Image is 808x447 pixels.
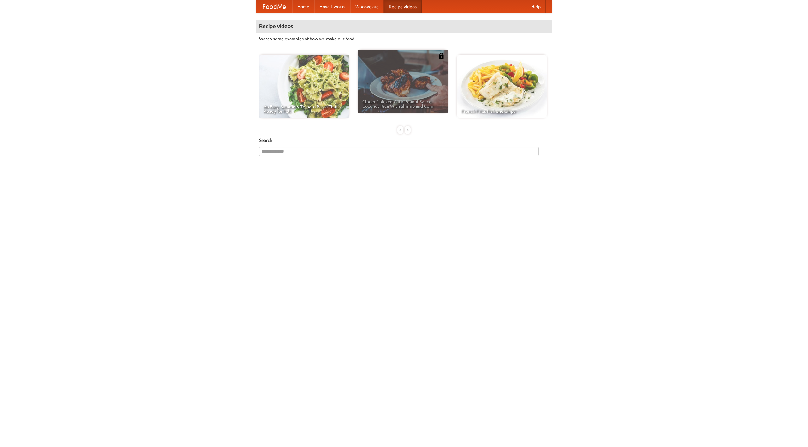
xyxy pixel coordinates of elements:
[259,55,349,118] a: An Easy, Summery Tomato Pasta That's Ready for Fall
[384,0,422,13] a: Recipe videos
[256,20,552,33] h4: Recipe videos
[259,137,549,143] h5: Search
[526,0,546,13] a: Help
[350,0,384,13] a: Who we are
[397,126,403,134] div: «
[314,0,350,13] a: How it works
[461,109,542,113] span: French Fries Fish and Chips
[259,36,549,42] p: Watch some examples of how we make our food!
[256,0,292,13] a: FoodMe
[264,105,344,113] span: An Easy, Summery Tomato Pasta That's Ready for Fall
[457,55,547,118] a: French Fries Fish and Chips
[405,126,411,134] div: »
[292,0,314,13] a: Home
[438,53,444,59] img: 483408.png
